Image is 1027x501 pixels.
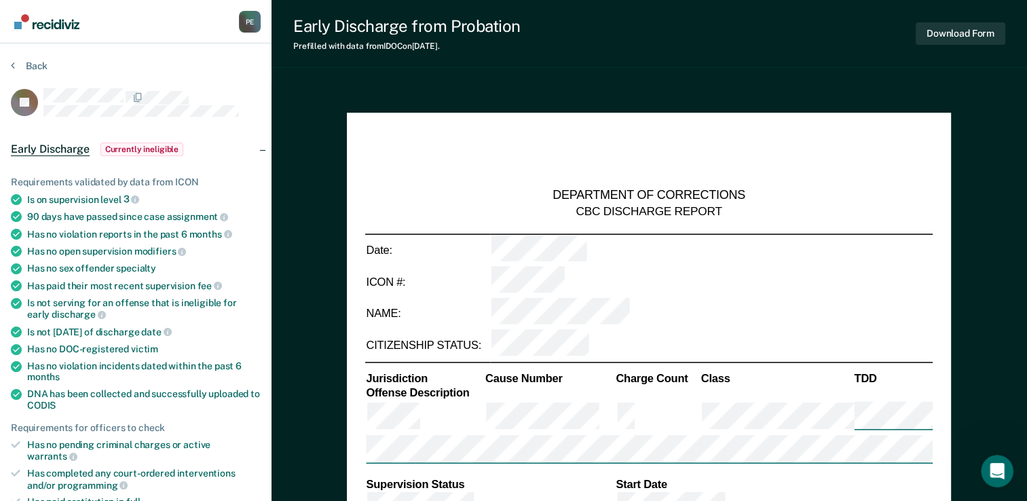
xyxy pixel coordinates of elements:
iframe: Intercom live chat [981,455,1013,487]
th: Supervision Status [365,477,615,491]
span: modifiers [134,246,187,257]
div: P E [239,11,261,33]
div: 90 days have passed since case [27,210,261,223]
span: discharge [52,309,106,320]
span: Currently ineligible [100,143,184,156]
span: CODIS [27,400,56,411]
th: Cause Number [485,371,615,386]
th: Offense Description [365,386,485,400]
span: victim [131,344,158,354]
div: DNA has been collected and successfully uploaded to [27,388,261,411]
div: Requirements validated by data from ICON [11,177,261,188]
span: programming [58,480,128,491]
span: assignment [167,211,228,222]
td: Date: [365,234,490,266]
td: CITIZENSHIP STATUS: [365,329,490,360]
th: Start Date [615,477,933,491]
div: Is on supervision level [27,193,261,206]
th: Jurisdiction [365,371,485,386]
div: Has no violation reports in the past 6 [27,228,261,240]
td: NAME: [365,297,490,329]
span: warrants [27,451,77,462]
div: Has no sex offender [27,263,261,274]
img: Recidiviz [14,14,79,29]
div: Requirements for officers to check [11,422,261,434]
th: TDD [853,371,933,386]
button: Back [11,60,48,72]
span: months [27,371,60,382]
div: Prefilled with data from IDOC on [DATE] . [293,41,521,51]
button: Profile dropdown button [239,11,261,33]
th: Charge Count [615,371,700,386]
span: Early Discharge [11,143,90,156]
div: Has no violation incidents dated within the past 6 [27,360,261,384]
button: Download Form [916,22,1005,45]
span: fee [198,280,222,291]
div: Early Discharge from Probation [293,16,521,36]
div: Has completed any court-ordered interventions and/or [27,468,261,491]
span: 3 [124,193,140,204]
td: ICON #: [365,266,490,297]
span: specialty [116,263,156,274]
div: Has paid their most recent supervision [27,280,261,292]
div: DEPARTMENT OF CORRECTIONS [553,188,745,204]
div: Has no open supervision [27,245,261,257]
div: Is not [DATE] of discharge [27,326,261,338]
div: Is not serving for an offense that is ineligible for early [27,297,261,320]
span: date [141,327,171,337]
div: Has no DOC-registered [27,344,261,355]
div: Has no pending criminal charges or active [27,439,261,462]
span: months [189,229,232,240]
div: CBC DISCHARGE REPORT [576,204,722,219]
th: Class [700,371,853,386]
